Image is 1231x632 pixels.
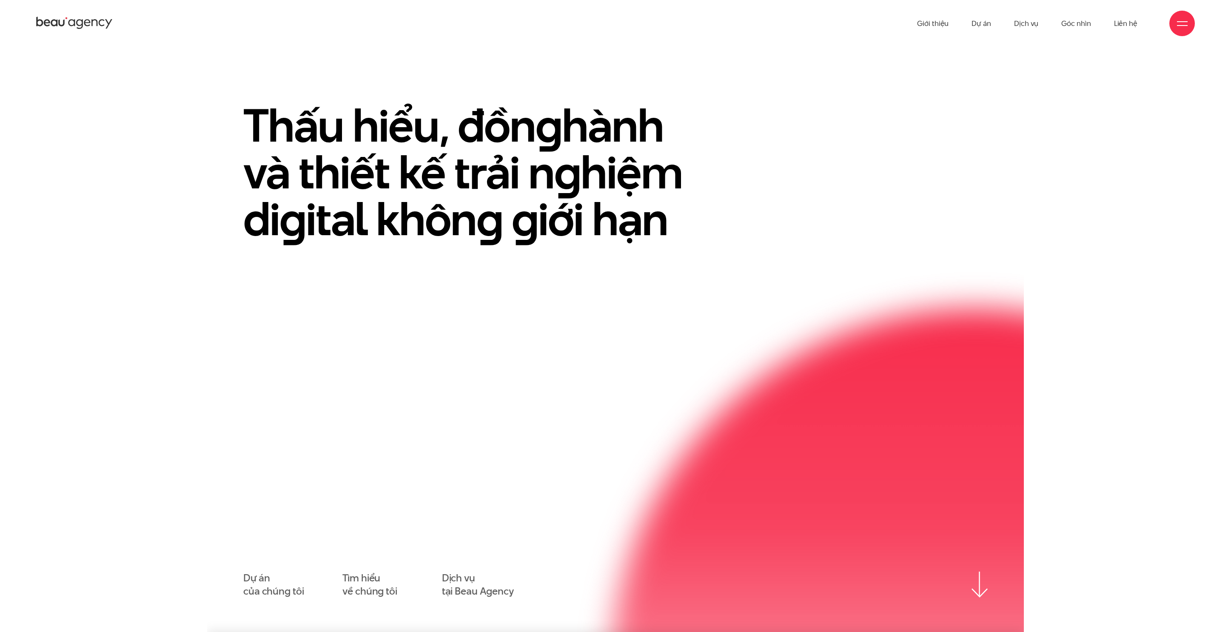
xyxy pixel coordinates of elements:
[342,572,397,598] a: Tìm hiểuvề chúng tôi
[554,140,581,204] en: g
[279,187,306,251] en: g
[243,572,304,598] a: Dự áncủa chúng tôi
[442,572,514,598] a: Dịch vụtại Beau Agency
[536,94,562,157] en: g
[512,187,538,251] en: g
[243,102,711,242] h1: Thấu hiểu, đồn hành và thiết kế trải n hiệm di ital khôn iới hạn
[476,187,503,251] en: g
